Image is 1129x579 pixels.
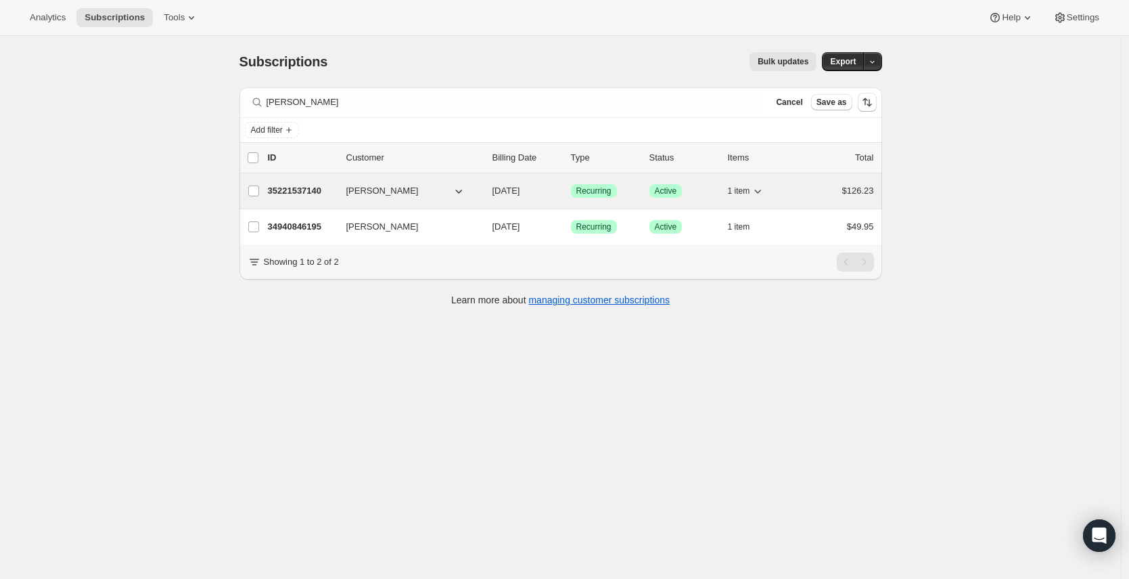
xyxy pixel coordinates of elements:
div: 35221537140[PERSON_NAME][DATE]SuccessRecurringSuccessActive1 item$126.23 [268,181,874,200]
span: Recurring [576,186,612,196]
p: Status [649,151,717,165]
div: Type [571,151,639,165]
span: Save as [816,97,847,108]
span: Cancel [776,97,802,108]
span: Recurring [576,221,612,232]
div: IDCustomerBilling DateTypeStatusItemsTotal [268,151,874,165]
button: Save as [811,94,852,110]
button: 1 item [728,217,765,236]
button: Sort the results [858,93,877,112]
span: Bulk updates [758,56,808,67]
p: Customer [346,151,482,165]
span: Export [830,56,856,67]
nav: Pagination [837,253,874,272]
button: Bulk updates [750,52,816,71]
span: Active [655,221,677,232]
span: Analytics [30,12,66,23]
span: Add filter [251,125,283,135]
span: 1 item [728,221,750,232]
span: $126.23 [842,186,874,196]
button: Add filter [245,122,299,138]
button: Export [822,52,864,71]
button: Help [980,8,1042,27]
button: [PERSON_NAME] [338,180,474,202]
p: Billing Date [492,151,560,165]
button: Tools [156,8,206,27]
span: [DATE] [492,221,520,232]
span: [DATE] [492,186,520,196]
button: 1 item [728,181,765,200]
p: 34940846195 [268,220,336,234]
p: 35221537140 [268,184,336,198]
p: Learn more about [451,293,670,307]
span: Tools [164,12,185,23]
p: ID [268,151,336,165]
span: Help [1002,12,1020,23]
span: Subscriptions [239,54,328,69]
button: Cancel [770,94,808,110]
button: Settings [1045,8,1107,27]
span: [PERSON_NAME] [346,184,419,198]
p: Total [855,151,873,165]
span: Settings [1067,12,1099,23]
button: Subscriptions [76,8,153,27]
button: Analytics [22,8,74,27]
a: managing customer subscriptions [528,295,670,305]
span: [PERSON_NAME] [346,220,419,234]
div: 34940846195[PERSON_NAME][DATE]SuccessRecurringSuccessActive1 item$49.95 [268,217,874,236]
button: [PERSON_NAME] [338,216,474,238]
span: 1 item [728,186,750,196]
div: Items [728,151,796,165]
span: Active [655,186,677,196]
div: Open Intercom Messenger [1083,519,1115,552]
span: Subscriptions [85,12,145,23]
input: Filter subscribers [267,93,763,112]
p: Showing 1 to 2 of 2 [264,255,339,269]
span: $49.95 [847,221,874,232]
